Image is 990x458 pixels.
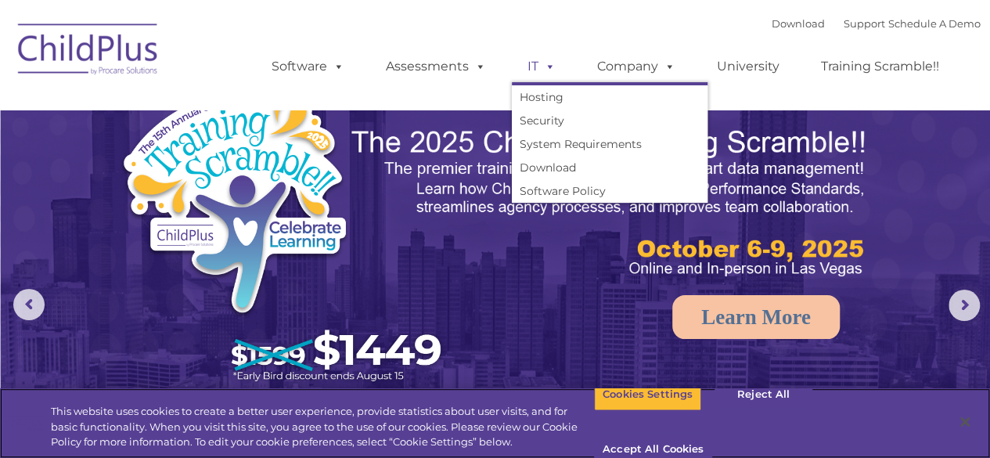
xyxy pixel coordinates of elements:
[888,17,981,30] a: Schedule A Demo
[772,17,825,30] a: Download
[218,103,265,115] span: Last name
[51,404,594,450] div: This website uses cookies to create a better user experience, provide statistics about user visit...
[844,17,885,30] a: Support
[512,109,707,132] a: Security
[512,85,707,109] a: Hosting
[715,378,812,411] button: Reject All
[256,51,360,82] a: Software
[218,168,284,179] span: Phone number
[512,132,707,156] a: System Requirements
[581,51,691,82] a: Company
[701,51,795,82] a: University
[10,13,167,91] img: ChildPlus by Procare Solutions
[948,405,982,439] button: Close
[805,51,955,82] a: Training Scramble!!
[672,295,840,339] a: Learn More
[512,51,571,82] a: IT
[512,156,707,179] a: Download
[370,51,502,82] a: Assessments
[772,17,981,30] font: |
[594,378,701,411] button: Cookies Settings
[512,179,707,203] a: Software Policy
